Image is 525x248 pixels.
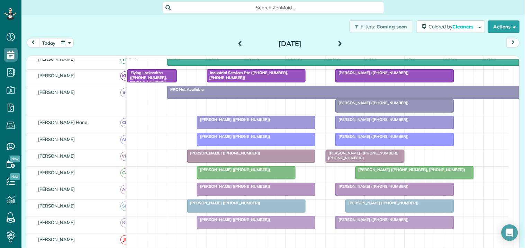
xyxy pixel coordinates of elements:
span: [PERSON_NAME] [37,153,76,159]
span: 4pm [484,57,496,63]
span: 2pm [405,57,417,63]
span: [PERSON_NAME] ([PHONE_NUMBER]) [335,134,409,139]
span: [PERSON_NAME] [37,237,76,242]
span: [PERSON_NAME] ([PHONE_NUMBER]) [187,201,261,205]
button: Colored byCleaners [417,20,485,33]
span: 10am [246,57,262,63]
button: next [507,38,520,47]
span: Colored by [429,24,476,30]
span: [PERSON_NAME] [37,136,76,142]
span: 12pm [326,57,341,63]
span: [PERSON_NAME] ([PHONE_NUMBER]) [187,151,261,156]
span: CA [120,168,130,178]
h2: [DATE] [247,40,333,47]
span: [PERSON_NAME] ([PHONE_NUMBER]) [335,117,409,122]
span: [PERSON_NAME] ([PHONE_NUMBER]) [335,100,409,105]
span: PRC Not Available [167,87,204,92]
span: [PERSON_NAME] ([PHONE_NUMBER]) [335,184,409,189]
span: VM [120,152,130,161]
button: today [39,38,58,47]
span: CH [120,118,130,127]
span: New [10,173,20,180]
span: [PERSON_NAME] [37,203,76,209]
span: [PERSON_NAME] ([PHONE_NUMBER]) [197,117,271,122]
span: AM [120,135,130,144]
span: Coming soon [377,24,408,30]
span: 7am [127,57,140,63]
span: [PERSON_NAME] [37,89,76,95]
span: [PERSON_NAME] ([PHONE_NUMBER]) [345,201,419,205]
button: Actions [488,20,520,33]
span: [PERSON_NAME] [37,186,76,192]
span: [PERSON_NAME] Hand [37,119,89,125]
span: AH [120,185,130,194]
span: Filters: [361,24,375,30]
span: [PERSON_NAME] [37,220,76,225]
span: New [10,156,20,162]
span: TM [120,55,130,64]
span: 9am [207,57,220,63]
span: [PERSON_NAME] ([PHONE_NUMBER]) [197,217,271,222]
span: 8am [167,57,180,63]
span: [PERSON_NAME] [37,73,76,78]
button: prev [27,38,40,47]
span: [PERSON_NAME] ([PHONE_NUMBER], [PHONE_NUMBER]) [325,151,399,160]
span: [PERSON_NAME] ([PHONE_NUMBER]) [197,134,271,139]
span: SM [120,202,130,211]
span: ND [120,218,130,228]
span: [PERSON_NAME] [37,170,76,175]
span: [PERSON_NAME] ([PHONE_NUMBER]) [335,217,409,222]
span: JP [120,235,130,245]
span: KD [120,71,130,81]
span: [PERSON_NAME] ([PHONE_NUMBER], [PHONE_NUMBER]) [355,167,466,172]
span: [PERSON_NAME] [37,56,76,62]
span: [PERSON_NAME] ([PHONE_NUMBER]) [335,70,409,75]
div: Open Intercom Messenger [501,224,518,241]
span: 3pm [444,57,456,63]
span: Flying Locksmiths ([PHONE_NUMBER], [PHONE_NUMBER]) [127,70,167,85]
span: Cleaners [453,24,475,30]
span: [PERSON_NAME] ([PHONE_NUMBER]) [197,167,271,172]
span: SC [120,88,130,97]
span: [PERSON_NAME] ([PHONE_NUMBER]) [197,184,271,189]
span: Industrial Services Ptc ([PHONE_NUMBER], [PHONE_NUMBER]) [207,70,288,80]
span: 11am [286,57,301,63]
span: 1pm [365,57,377,63]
